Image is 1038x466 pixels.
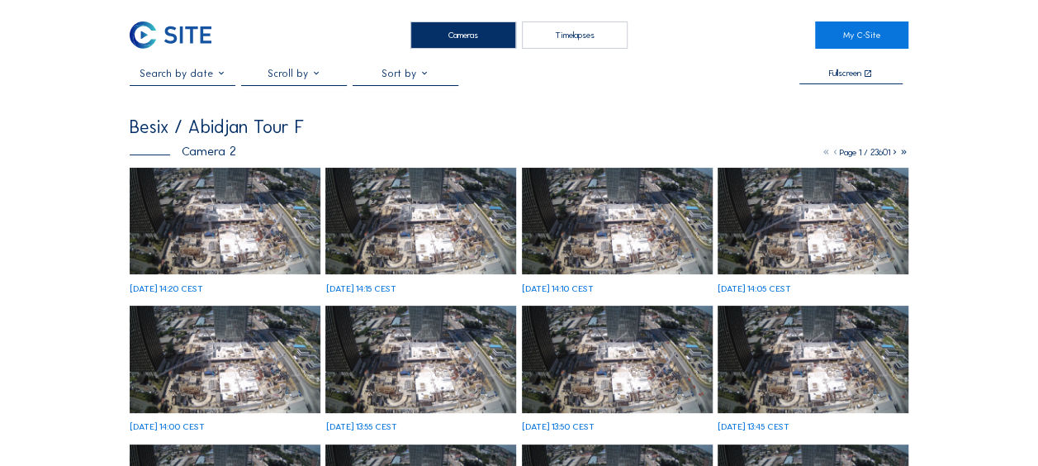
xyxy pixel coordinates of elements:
[130,21,223,49] a: C-SITE Logo
[130,21,211,49] img: C-SITE Logo
[522,422,595,431] div: [DATE] 13:50 CEST
[325,306,516,413] img: image_53599926
[325,168,516,275] img: image_53600164
[130,68,235,79] input: Search by date 󰅀
[718,284,791,293] div: [DATE] 14:05 CEST
[410,21,516,49] div: Cameras
[522,284,594,293] div: [DATE] 14:10 CEST
[130,168,320,275] img: image_53600212
[718,422,789,431] div: [DATE] 13:45 CEST
[522,21,628,49] div: Timelapses
[829,69,861,78] div: Fullscreen
[840,147,890,158] span: Page 1 / 23601
[325,422,396,431] div: [DATE] 13:55 CEST
[325,284,396,293] div: [DATE] 14:15 CEST
[815,21,908,49] a: My C-Site
[130,422,205,431] div: [DATE] 14:00 CEST
[130,284,203,293] div: [DATE] 14:20 CEST
[522,168,713,275] img: image_53600137
[522,306,713,413] img: image_53599902
[130,118,304,136] div: Besix / Abidjan Tour F
[130,145,236,157] div: Camera 2
[130,306,320,413] img: image_53599956
[718,168,908,275] img: image_53600105
[718,306,908,413] img: image_53599849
